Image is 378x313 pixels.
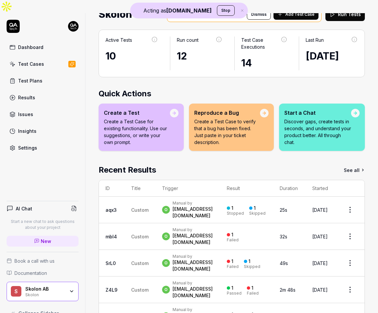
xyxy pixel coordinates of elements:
div: [EMAIL_ADDRESS][DOMAIN_NAME] [173,259,214,272]
a: New [7,236,79,247]
div: 1 [251,285,253,291]
div: Reproduce a Bug [194,109,260,117]
div: Manual by [173,280,214,286]
th: Trigger [155,180,220,197]
a: Dashboard [7,41,79,54]
span: Add Test Case [285,12,315,17]
div: Insights [18,128,36,134]
div: Skipped [249,211,266,215]
a: mbl4 [106,234,117,239]
h2: Recent Results [99,164,156,176]
h2: Quick Actions [99,88,365,100]
time: [DATE] [312,260,328,266]
time: [DATE] [312,234,328,239]
a: Settings [7,141,79,154]
a: Insights [7,125,79,137]
div: Skolon [25,292,65,297]
p: Create a Test Case to verify that a bug has been fixed. Just paste in your ticket description. [194,118,260,146]
div: Skolon AB [25,286,65,292]
div: 1 [231,285,233,291]
div: Active Tests [106,36,132,43]
th: Result [220,180,273,197]
span: o [162,259,170,267]
div: [EMAIL_ADDRESS][DOMAIN_NAME] [173,286,214,299]
div: Last Run [306,36,324,43]
div: 12 [177,49,223,63]
div: Results [18,94,35,101]
span: Book a call with us [14,257,55,264]
p: Create a Test Case for existing functionality. Use our suggestions, or write your own prompt. [104,118,170,146]
div: 10 [106,49,158,63]
a: Documentation [7,270,79,277]
span: Custom [131,287,149,293]
div: Run count [177,36,199,43]
span: Documentation [14,270,47,277]
span: o [162,232,170,240]
time: [DATE] [312,287,328,293]
div: Skipped [244,265,260,269]
div: Manual by [173,254,214,259]
div: Settings [18,144,37,151]
div: 1 [231,232,233,238]
span: Skolon [99,6,132,23]
h4: AI Chat [16,205,32,212]
span: o [162,206,170,214]
time: 25s [280,207,287,213]
time: [DATE] [306,50,339,62]
span: New [41,238,51,245]
button: Run Tests [325,8,365,21]
div: Stopped [227,211,244,215]
div: 1 [231,258,233,264]
div: Test Cases [18,60,44,67]
div: Manual by [173,227,214,232]
a: Test Cases [7,58,79,70]
div: Failed [247,291,259,295]
p: Start a new chat to ask questions about your project [7,219,79,230]
div: Failed [227,238,239,242]
button: Stop [217,5,235,16]
div: Passed [227,291,242,295]
div: 1 [248,258,250,264]
a: SrL0 [106,260,116,266]
button: SSkolon ABSkolon [7,282,79,301]
div: Test Case Executions [241,36,281,50]
th: ID [99,180,125,197]
div: Issues [18,111,33,118]
time: 49s [280,260,288,266]
div: [EMAIL_ADDRESS][DOMAIN_NAME] [173,206,214,219]
img: 7ccf6c19-61ad-4a6c-8811-018b02a1b829.jpg [68,21,79,32]
th: Title [125,180,155,197]
span: Custom [131,234,149,239]
p: We have new tests for you! [177,12,240,17]
div: Manual by [173,201,214,206]
th: Started [306,180,336,197]
span: o [162,286,170,294]
a: See all [344,164,365,176]
time: [DATE] [312,207,328,213]
button: Add Test Case [273,9,319,20]
div: Dashboard [18,44,43,51]
th: Duration [273,180,305,197]
div: Failed [227,265,239,269]
div: Test Plans [18,77,42,84]
button: Dismiss [247,9,271,20]
a: aqx3 [106,207,117,213]
a: Z4L9 [106,287,117,293]
div: 1 [254,205,256,211]
div: Manual by [173,307,214,312]
div: Create a Test [104,109,170,117]
a: Issues [7,108,79,121]
div: 14 [241,56,287,70]
p: Discover gaps, create tests in seconds, and understand your product better. All through chat. [284,118,351,146]
time: 32s [280,234,287,239]
div: Start a Chat [284,109,351,117]
div: [EMAIL_ADDRESS][DOMAIN_NAME] [173,232,214,246]
a: Book a call with us [7,257,79,264]
time: 2m 48s [280,287,295,293]
span: Custom [131,207,149,213]
a: Test Plans [7,74,79,87]
span: S [11,286,21,297]
a: Results [7,91,79,104]
span: Custom [131,260,149,266]
div: 1 [231,205,233,211]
